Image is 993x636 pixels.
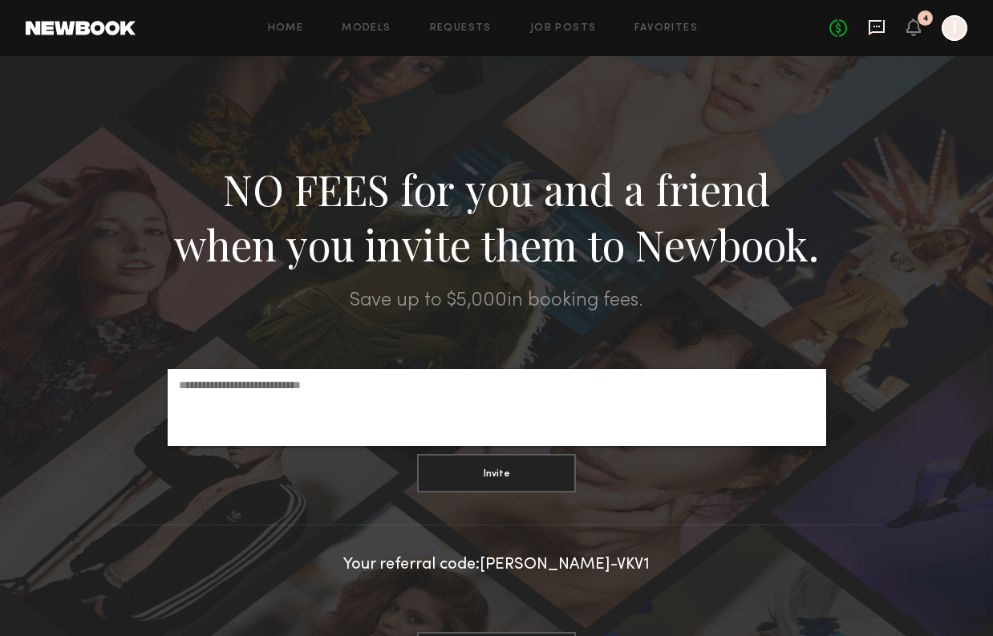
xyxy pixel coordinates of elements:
a: Requests [430,23,492,34]
a: Job Posts [530,23,597,34]
a: Home [268,23,304,34]
a: Models [342,23,391,34]
a: Favorites [634,23,698,34]
button: Invite [417,454,576,492]
a: I [942,15,967,41]
div: 4 [922,14,929,23]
